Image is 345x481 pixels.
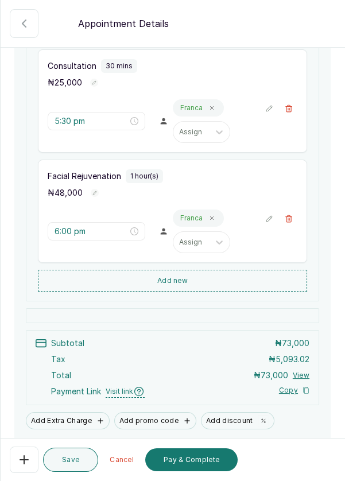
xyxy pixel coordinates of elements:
span: Visit link [106,386,145,398]
p: Total [51,370,71,381]
input: Select time [55,115,128,127]
button: Pay & Complete [145,448,238,471]
span: 25,000 [55,77,82,87]
p: ₦ [269,354,309,365]
p: Appointment Details [78,17,169,30]
span: 48,000 [55,188,83,197]
p: Franca [180,103,203,113]
button: Save [43,448,98,472]
p: ₦ [48,187,83,199]
p: Tax [51,354,65,365]
p: Franca [180,214,203,223]
span: 5,093.02 [276,354,309,364]
button: Cancel [103,448,141,471]
span: 73,000 [282,338,309,348]
p: ₦ [254,370,288,381]
span: 73,000 [261,370,288,380]
p: Consultation [48,60,96,72]
p: 1 hour(s) [130,172,158,181]
button: Add Extra Charge [26,412,110,429]
button: Add promo code [114,412,196,429]
button: Add new [38,270,307,292]
button: Add discount [201,412,274,429]
button: View [293,371,309,380]
p: Facial Rejuvenation [48,170,121,182]
input: Select time [55,225,128,238]
p: ₦ [48,77,82,88]
p: ₦ [275,338,309,349]
p: 30 mins [106,61,133,71]
span: Payment Link [51,386,101,398]
button: Copy [279,386,309,395]
p: Subtotal [51,338,84,349]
